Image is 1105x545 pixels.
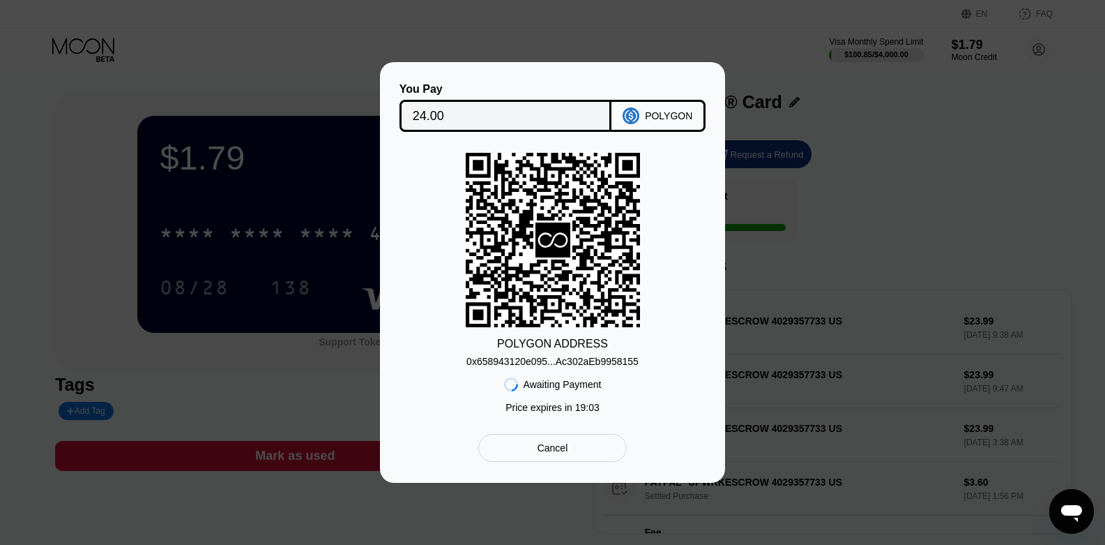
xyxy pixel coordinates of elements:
[401,83,704,132] div: You PayPOLYGON
[505,402,600,413] div: Price expires in
[466,356,639,367] div: 0x658943120e095...Ac302aEb9958155
[538,442,568,454] div: Cancel
[399,83,612,96] div: You Pay
[466,350,639,367] div: 0x658943120e095...Ac302aEb9958155
[575,402,600,413] span: 19 : 03
[478,434,627,462] div: Cancel
[524,379,602,390] div: Awaiting Payment
[1049,489,1094,534] iframe: Botón para iniciar la ventana de mensajería
[645,110,692,121] div: POLYGON
[497,338,608,350] div: POLYGON ADDRESS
